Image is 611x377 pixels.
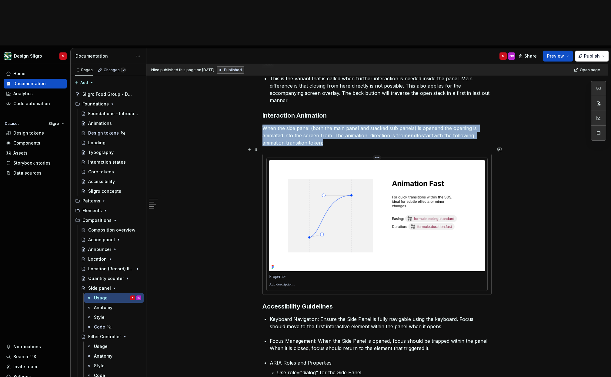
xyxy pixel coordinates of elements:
div: published this page on [DATE] [160,68,214,72]
div: Anatomy [94,305,112,311]
div: Animations [88,120,112,126]
div: Documentation [75,53,133,59]
a: Analytics [4,89,67,98]
button: Preview [543,51,573,62]
a: Loading [78,138,144,148]
div: Interaction states [88,159,126,165]
button: Search ⌘K [4,352,67,362]
p: Keyboard Navigation: Ensure the Side Panel is fully navigable using the keyboard. Focus should mo... [270,315,492,330]
div: Design Sligro [14,53,42,59]
div: Patterns [82,198,100,204]
h3: Interaction Animation [262,111,492,120]
div: NV [509,54,514,58]
img: 1515fa79-85a1-47b9-9547-3b635611c5f8.png [4,52,12,60]
div: N [132,295,133,301]
div: Location [88,256,107,262]
div: Quantity counter [88,275,124,282]
div: Code [94,324,105,330]
div: Elements [73,206,144,215]
div: Compositions [82,217,112,223]
p: Focus Management: When the Side Panel is opened, focus should be trapped within the panel. When i... [270,337,492,352]
a: Sligro Food Group - Design system [73,89,144,99]
div: Dataset [5,121,19,126]
button: Notifications [4,342,67,352]
a: Usage [84,342,144,351]
a: Location (Record) Item [78,264,144,274]
div: Search ⌘K [13,354,36,360]
a: Sligro concepts [78,186,144,196]
div: Core tokens [88,169,114,175]
a: Location [78,254,144,264]
span: Add [80,80,88,85]
a: Components [4,138,67,148]
div: Side panel [88,285,111,291]
div: Data sources [13,170,42,176]
a: Interaction states [78,157,144,167]
div: Patterns [73,196,144,206]
div: Elements [82,208,102,214]
a: Open page [572,66,603,74]
p: ARIA Roles and Properties [270,359,492,366]
div: Composition overview [88,227,135,233]
p: Use role="dialog" for the Side Panel. [277,369,492,376]
a: UsageNNV [84,293,144,303]
a: Announcer [78,245,144,254]
div: Sligro Food Group - Design system [82,91,132,97]
div: Components [13,140,40,146]
div: Pages [75,68,93,72]
div: N [62,54,64,58]
button: Design SligroN [1,49,69,62]
a: Anatomy [84,351,144,361]
p: When the side panel (both the main panel and stacked sub panels) is openend the opening is animat... [262,125,492,146]
h3: Accessibility Guidelines [262,302,492,311]
button: Sligro [46,119,67,128]
a: Core tokens [78,167,144,177]
div: NV [138,295,140,301]
a: Style [84,312,144,322]
div: Announcer [88,246,111,252]
a: Design tokens [4,128,67,138]
a: Animations [78,118,144,128]
span: Published [224,68,242,72]
span: Nico [151,68,159,72]
a: Home [4,69,67,78]
div: Changes [104,68,126,72]
a: Filter Controller [78,332,144,342]
div: Documentation [13,81,46,87]
div: Design tokens [88,130,119,136]
span: Preview [547,53,564,59]
div: Design tokens [13,130,44,136]
strong: start [421,132,433,138]
span: 2 [121,68,126,72]
a: Typography [78,148,144,157]
div: Style [94,314,105,320]
div: Storybook stories [13,160,51,166]
div: Accessibility [88,178,115,185]
button: Add [73,78,95,87]
a: Action panel [78,235,144,245]
div: Invite team [13,364,37,370]
div: Analytics [13,91,33,97]
a: Accessibility [78,177,144,186]
strong: end [408,132,417,138]
a: Quantity counter [78,274,144,283]
a: Foundations - Introduction [78,109,144,118]
div: N [502,54,504,58]
div: Action panel [88,237,115,243]
a: Code automation [4,99,67,108]
div: Notifications [13,344,41,350]
div: Assets [13,150,28,156]
a: Anatomy [84,303,144,312]
div: Sligro concepts [88,188,121,194]
div: Usage [94,343,108,349]
a: Invite team [4,362,67,372]
div: Code automation [13,101,50,107]
div: Foundations [82,101,109,107]
div: Foundations - Introduction [88,111,138,117]
div: Style [94,363,105,369]
span: Share [524,53,537,59]
span: Sligro [48,121,59,126]
p: This is the variant that is called when further interaction is needed inside the panel. Main diff... [270,75,492,104]
span: Open page [580,68,600,72]
div: Filter Controller [88,334,121,340]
